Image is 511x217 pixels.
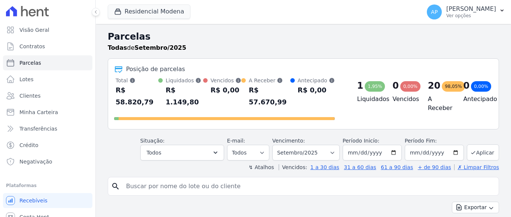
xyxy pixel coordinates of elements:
[3,121,92,136] a: Transferências
[421,1,511,22] button: AP [PERSON_NAME] Ver opções
[3,154,92,169] a: Negativação
[3,88,92,103] a: Clientes
[279,164,307,170] label: Vencidos:
[249,77,290,84] div: A Receber
[19,125,57,132] span: Transferências
[19,43,45,50] span: Contratos
[108,44,127,51] strong: Todas
[108,43,186,52] p: de
[3,105,92,120] a: Minha Carteira
[467,144,499,161] button: Aplicar
[19,141,39,149] span: Crédito
[19,109,58,116] span: Minha Carteira
[140,145,224,161] button: Todos
[19,92,40,100] span: Clientes
[122,179,496,194] input: Buscar por nome do lote ou do cliente
[19,197,48,204] span: Recebíveis
[446,5,496,13] p: [PERSON_NAME]
[343,138,379,144] label: Período Inicío:
[3,55,92,70] a: Parcelas
[400,81,420,92] div: 0,00%
[3,72,92,87] a: Lotes
[3,22,92,37] a: Visão Geral
[3,193,92,208] a: Recebíveis
[272,138,305,144] label: Vencimento:
[365,81,385,92] div: 1,95%
[392,95,416,104] h4: Vencidos
[248,164,274,170] label: ↯ Atalhos
[381,164,413,170] a: 61 a 90 dias
[135,44,186,51] strong: Setembro/2025
[392,80,399,92] div: 0
[126,65,185,74] div: Posição de parcelas
[19,158,52,165] span: Negativação
[108,30,499,43] h2: Parcelas
[428,80,440,92] div: 20
[471,81,491,92] div: 0,00%
[418,164,451,170] a: + de 90 dias
[166,84,203,108] div: R$ 1.149,80
[116,77,158,84] div: Total
[344,164,376,170] a: 31 a 60 dias
[227,138,245,144] label: E-mail:
[140,138,165,144] label: Situação:
[108,4,190,19] button: Residencial Modena
[211,84,241,96] div: R$ 0,00
[298,84,335,96] div: R$ 0,00
[431,9,438,15] span: AP
[3,39,92,54] a: Contratos
[166,77,203,84] div: Liquidados
[111,182,120,191] i: search
[249,84,290,108] div: R$ 57.670,99
[446,13,496,19] p: Ver opções
[19,59,41,67] span: Parcelas
[19,76,34,83] span: Lotes
[211,77,241,84] div: Vencidos
[3,138,92,153] a: Crédito
[452,202,499,213] button: Exportar
[428,95,452,113] h4: A Receber
[454,164,499,170] a: ✗ Limpar Filtros
[405,137,464,145] label: Período Fim:
[19,26,49,34] span: Visão Geral
[357,80,364,92] div: 1
[310,164,339,170] a: 1 a 30 dias
[6,181,89,190] div: Plataformas
[463,80,469,92] div: 0
[116,84,158,108] div: R$ 58.820,79
[298,77,335,84] div: Antecipado
[463,95,487,104] h4: Antecipado
[442,81,465,92] div: 98,05%
[357,95,381,104] h4: Liquidados
[147,148,161,157] span: Todos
